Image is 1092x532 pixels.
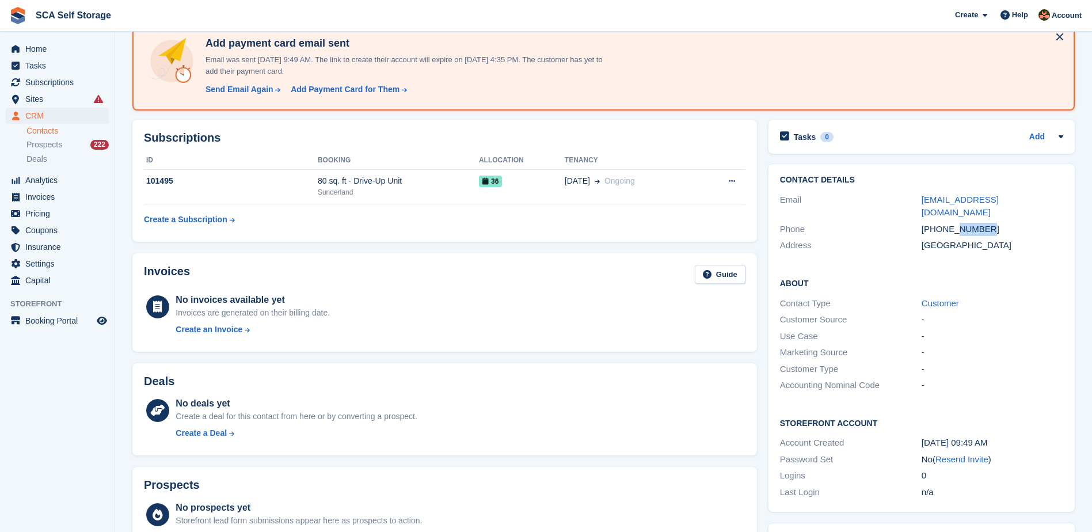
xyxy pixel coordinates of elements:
span: Coupons [25,222,94,238]
a: Contacts [26,126,109,136]
span: [DATE] [565,175,590,187]
span: Booking Portal [25,313,94,329]
a: SCA Self Storage [31,6,116,25]
h2: Deals [144,375,174,388]
div: Create a deal for this contact from here or by converting a prospect. [176,411,417,423]
a: menu [6,272,109,288]
div: Password Set [780,453,922,466]
a: menu [6,256,109,272]
a: Deals [26,153,109,165]
div: Create an Invoice [176,324,242,336]
th: Tenancy [565,151,699,170]
div: Create a Deal [176,427,227,439]
a: Customer [922,298,959,308]
div: [GEOGRAPHIC_DATA] [922,239,1063,252]
img: stora-icon-8386f47178a22dfd0bd8f6a31ec36ba5ce8667c1dd55bd0f319d3a0aa187defe.svg [9,7,26,24]
div: - [922,313,1063,326]
div: Storefront lead form submissions appear here as prospects to action. [176,515,422,527]
div: Accounting Nominal Code [780,379,922,392]
a: Preview store [95,314,109,328]
h2: Storefront Account [780,417,1063,428]
a: menu [6,172,109,188]
span: Subscriptions [25,74,94,90]
span: Insurance [25,239,94,255]
i: Smart entry sync failures have occurred [94,94,103,104]
div: Contact Type [780,297,922,310]
h2: Prospects [144,478,200,492]
div: Customer Type [780,363,922,376]
div: Last Login [780,486,922,499]
img: add-payment-card-4dbda4983b697a7845d177d07a5d71e8a16f1ec00487972de202a45f1e8132f5.svg [147,37,196,86]
span: CRM [25,108,94,124]
a: menu [6,108,109,124]
span: Analytics [25,172,94,188]
a: Add Payment Card for Them [286,83,408,96]
a: menu [6,222,109,238]
span: Pricing [25,206,94,222]
div: - [922,346,1063,359]
div: Account Created [780,436,922,450]
a: menu [6,313,109,329]
div: Address [780,239,922,252]
span: Deals [26,154,47,165]
span: Tasks [25,58,94,74]
th: Booking [318,151,479,170]
div: No [922,453,1063,466]
h2: Subscriptions [144,131,745,145]
div: Phone [780,223,922,236]
a: menu [6,206,109,222]
div: Sunderland [318,187,479,197]
div: Logins [780,469,922,482]
div: n/a [922,486,1063,499]
a: Create an Invoice [176,324,330,336]
span: Create [955,9,978,21]
div: 101495 [144,175,318,187]
div: Use Case [780,330,922,343]
div: 0 [820,132,834,142]
span: Ongoing [604,176,635,185]
h2: Contact Details [780,176,1063,185]
div: 0 [922,469,1063,482]
div: Customer Source [780,313,922,326]
h2: Invoices [144,265,190,284]
div: Email [780,193,922,219]
span: Account [1052,10,1082,21]
a: [EMAIL_ADDRESS][DOMAIN_NAME] [922,195,999,218]
span: Storefront [10,298,115,310]
a: menu [6,91,109,107]
div: [PHONE_NUMBER] [922,223,1063,236]
div: Create a Subscription [144,214,227,226]
div: 222 [90,140,109,150]
div: Add Payment Card for Them [291,83,399,96]
span: Sites [25,91,94,107]
a: menu [6,239,109,255]
a: Resend Invite [935,454,988,464]
a: Create a Deal [176,427,417,439]
a: menu [6,58,109,74]
span: Invoices [25,189,94,205]
th: Allocation [479,151,565,170]
div: Invoices are generated on their billing date. [176,307,330,319]
p: Email was sent [DATE] 9:49 AM. The link to create their account will expire on [DATE] 4:35 PM. Th... [201,54,604,77]
a: Guide [695,265,745,284]
div: No deals yet [176,397,417,411]
a: menu [6,189,109,205]
div: - [922,379,1063,392]
div: No invoices available yet [176,293,330,307]
a: Prospects 222 [26,139,109,151]
span: 36 [479,176,502,187]
a: menu [6,74,109,90]
span: Settings [25,256,94,272]
span: ( ) [933,454,991,464]
th: ID [144,151,318,170]
div: - [922,363,1063,376]
span: Capital [25,272,94,288]
div: - [922,330,1063,343]
h2: Tasks [794,132,816,142]
div: No prospects yet [176,501,422,515]
a: Add [1029,131,1045,144]
div: Send Email Again [206,83,273,96]
span: Prospects [26,139,62,150]
h4: Add payment card email sent [201,37,604,50]
span: Help [1012,9,1028,21]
